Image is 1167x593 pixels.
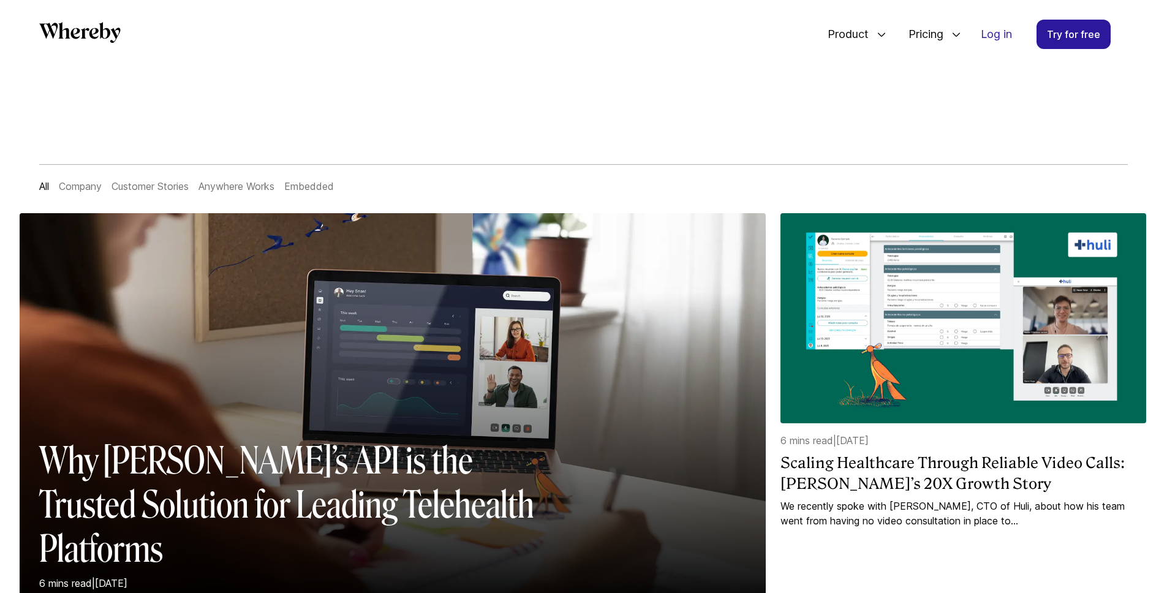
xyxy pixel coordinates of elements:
span: Pricing [896,14,946,55]
svg: Whereby [39,22,121,43]
a: Whereby [39,22,121,47]
a: Scaling Healthcare Through Reliable Video Calls: [PERSON_NAME]’s 20X Growth Story [780,453,1146,494]
span: Product [815,14,872,55]
p: 6 mins read | [DATE] [39,576,562,591]
a: We recently spoke with [PERSON_NAME], CTO of Huli, about how his team went from having no video c... [780,499,1146,528]
a: All [39,180,49,192]
h2: Why [PERSON_NAME]’s API is the Trusted Solution for Leading Telehealth Platforms [39,439,562,571]
a: Try for free [1037,20,1111,49]
p: 6 mins read | [DATE] [780,433,1146,448]
a: Embedded [284,180,334,192]
a: Company [59,180,102,192]
a: Customer Stories [111,180,189,192]
a: Log in [971,20,1022,48]
a: Anywhere Works [198,180,274,192]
